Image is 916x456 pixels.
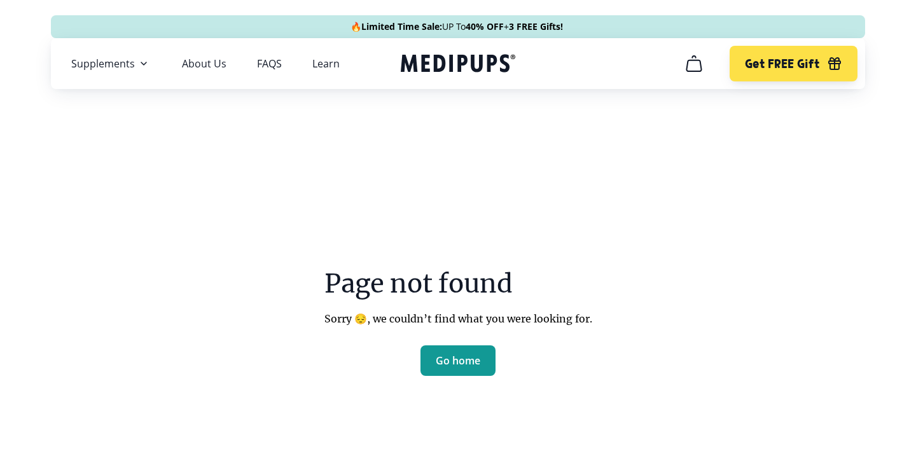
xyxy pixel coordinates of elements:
span: 🔥 UP To + [350,20,563,33]
button: Go home [420,345,496,376]
button: cart [679,48,709,79]
a: Learn [312,57,340,70]
h3: Page not found [324,265,592,302]
a: About Us [182,57,226,70]
p: Sorry 😔, we couldn’t find what you were looking for. [324,312,592,325]
span: Go home [436,354,480,367]
span: Supplements [71,57,135,70]
a: FAQS [257,57,282,70]
button: Supplements [71,56,151,71]
a: Medipups [401,52,515,78]
span: Get FREE Gift [745,57,819,71]
button: Get FREE Gift [730,46,857,81]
